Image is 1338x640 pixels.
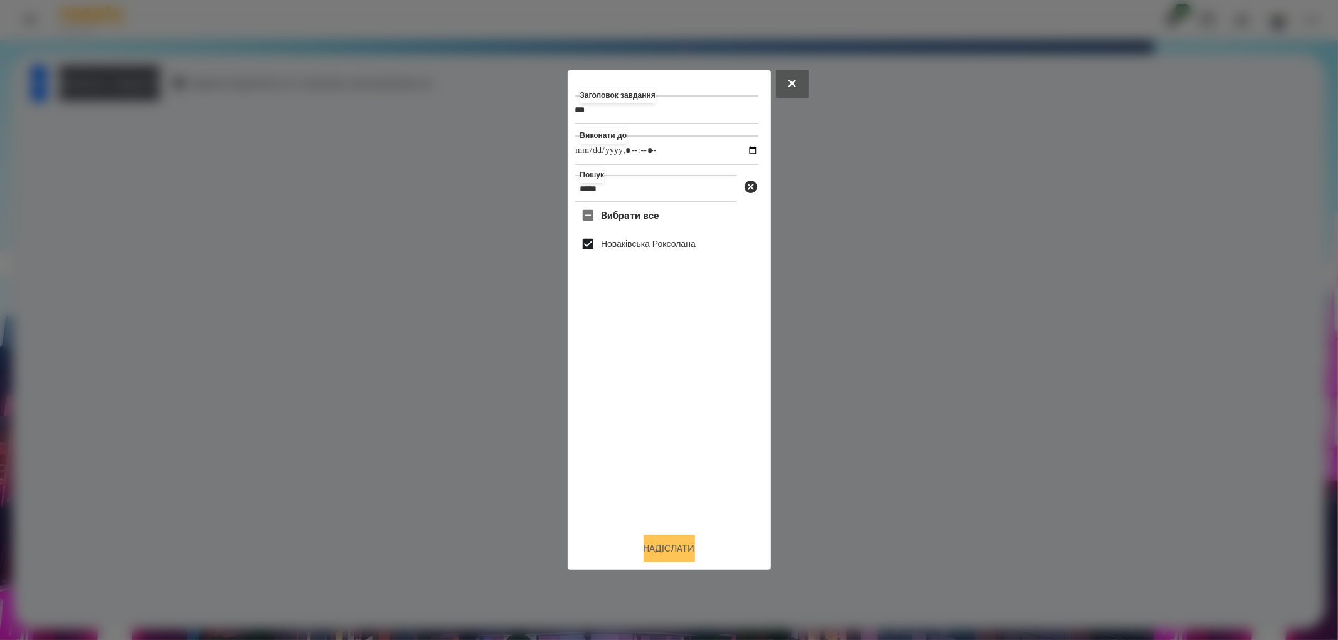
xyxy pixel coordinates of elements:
button: Надіслати [644,535,695,562]
label: Новаківська Роксолана [601,238,696,250]
label: Виконати до [580,128,627,144]
span: Вибрати все [601,208,659,223]
label: Пошук [580,167,605,183]
label: Заголовок завдання [580,88,656,103]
